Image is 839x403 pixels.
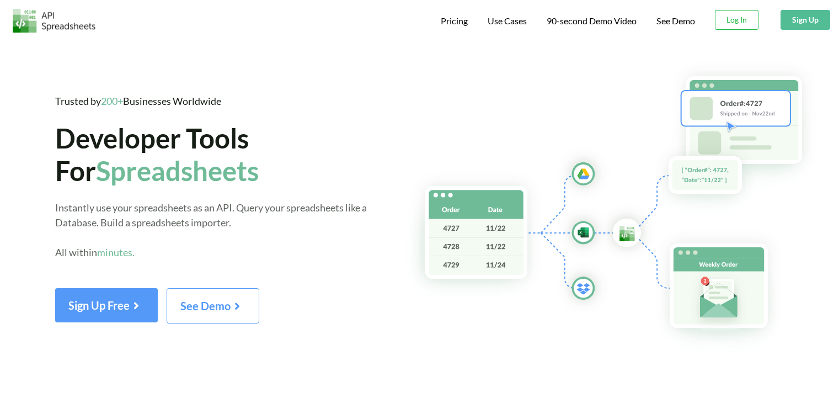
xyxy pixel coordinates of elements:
span: 90-second Demo Video [547,17,637,25]
a: See Demo [656,15,695,27]
span: Developer Tools For [55,121,259,187]
button: Log In [715,10,758,30]
span: 200+ [101,95,123,107]
span: Trusted by Businesses Worldwide [55,95,221,107]
img: Hero Spreadsheet Flow [403,61,839,355]
span: Use Cases [488,15,527,26]
span: Spreadsheets [96,154,259,187]
span: See Demo [180,299,245,312]
img: Logo.png [13,9,95,33]
button: Sign Up [781,10,830,30]
span: minutes. [97,246,135,258]
button: See Demo [167,288,259,324]
span: Sign Up Free [68,299,145,312]
a: See Demo [167,303,259,312]
span: Instantly use your spreadsheets as an API. Query your spreadsheets like a Database. Build a sprea... [55,201,367,258]
button: Sign Up Free [55,288,158,322]
span: Pricing [441,15,468,26]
